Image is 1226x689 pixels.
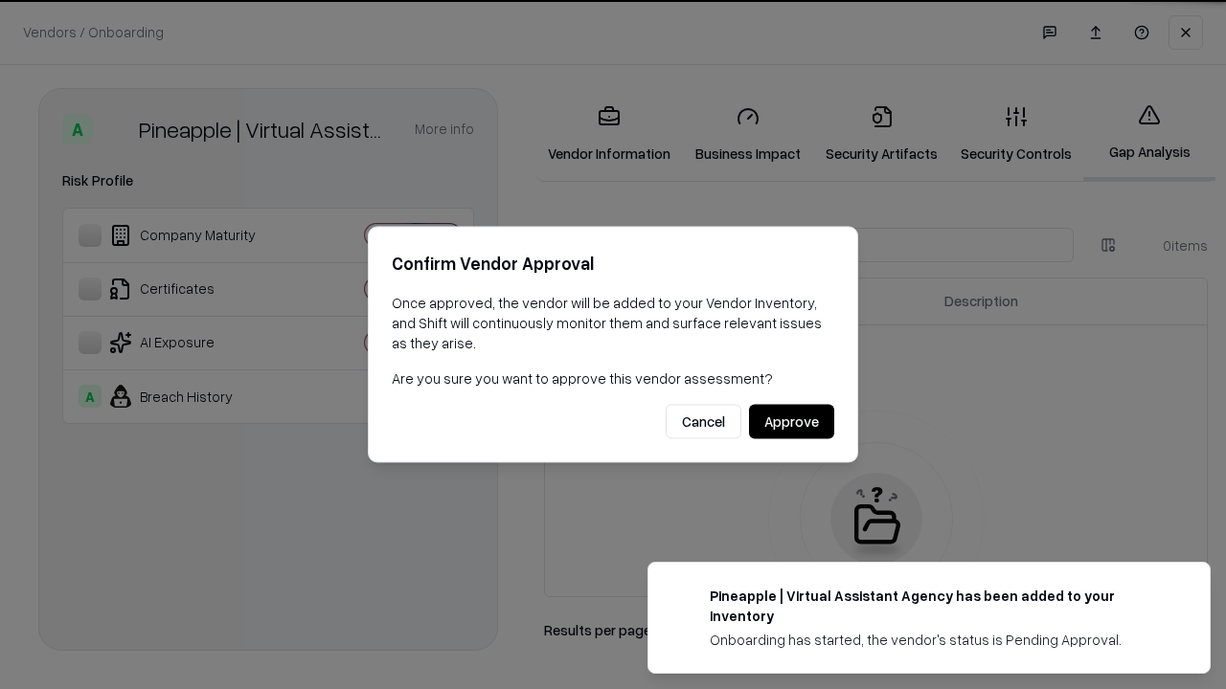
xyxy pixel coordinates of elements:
p: Once approved, the vendor will be added to your Vendor Inventory, and Shift will continuously mon... [392,293,834,353]
button: Cancel [666,405,741,439]
div: Pineapple | Virtual Assistant Agency has been added to your inventory [710,586,1164,626]
div: Onboarding has started, the vendor's status is Pending Approval. [710,630,1164,650]
img: trypineapple.com [671,586,694,609]
p: Are you sure you want to approve this vendor assessment? [392,368,834,389]
h2: Confirm Vendor Approval [392,250,834,278]
button: Approve [749,405,834,439]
